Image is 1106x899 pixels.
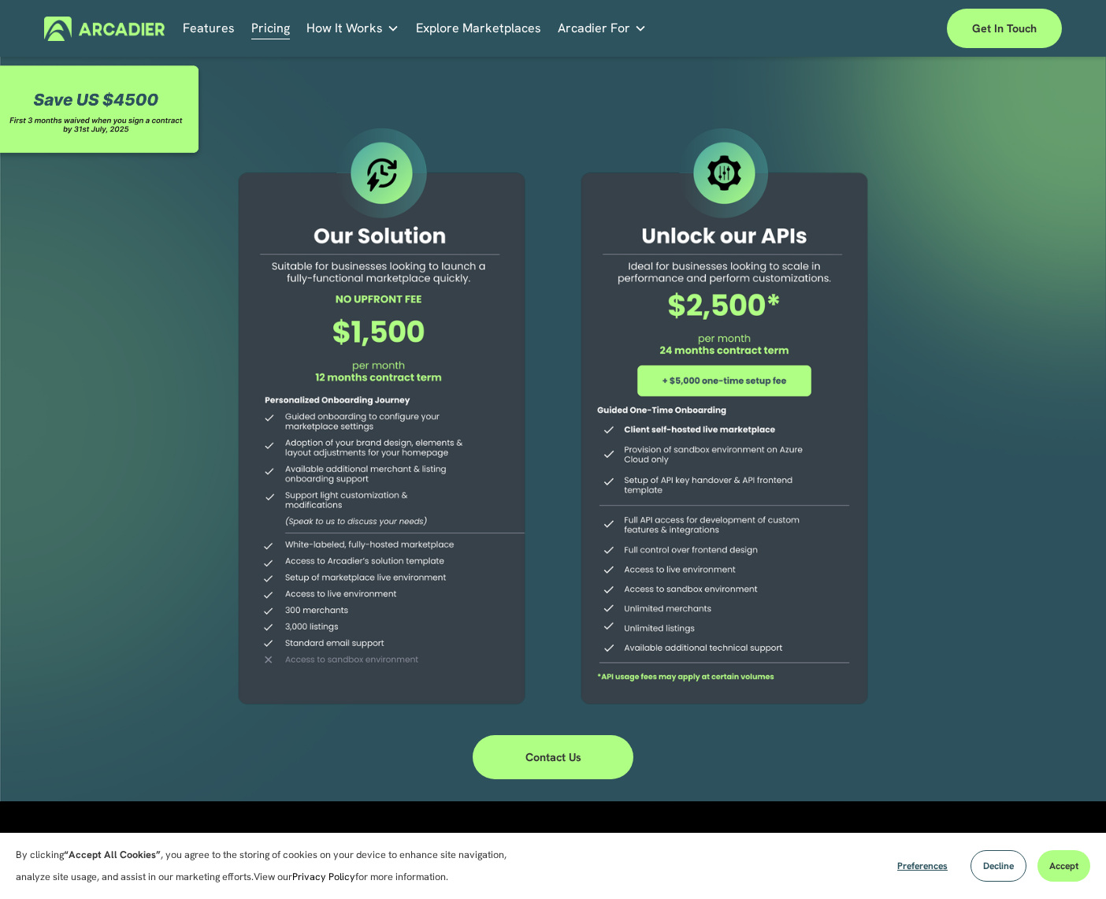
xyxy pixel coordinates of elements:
strong: “Accept All Cookies” [64,848,161,861]
a: Contact Us [473,735,633,779]
img: Arcadier [44,17,165,41]
p: By clicking , you agree to the storing of cookies on your device to enhance site navigation, anal... [16,844,528,888]
a: Privacy Policy [292,870,355,883]
button: Decline [971,850,1026,882]
span: Decline [983,860,1014,872]
span: How It Works [306,17,383,39]
button: Accept [1037,850,1090,882]
span: Preferences [897,860,948,872]
span: Arcadier For [558,17,630,39]
button: Preferences [885,850,959,882]
a: Get in touch [947,9,1062,48]
a: Features [183,17,235,41]
a: folder dropdown [558,17,647,41]
span: Accept [1049,860,1078,872]
a: Pricing [251,17,290,41]
a: Explore Marketplaces [416,17,541,41]
a: folder dropdown [306,17,399,41]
